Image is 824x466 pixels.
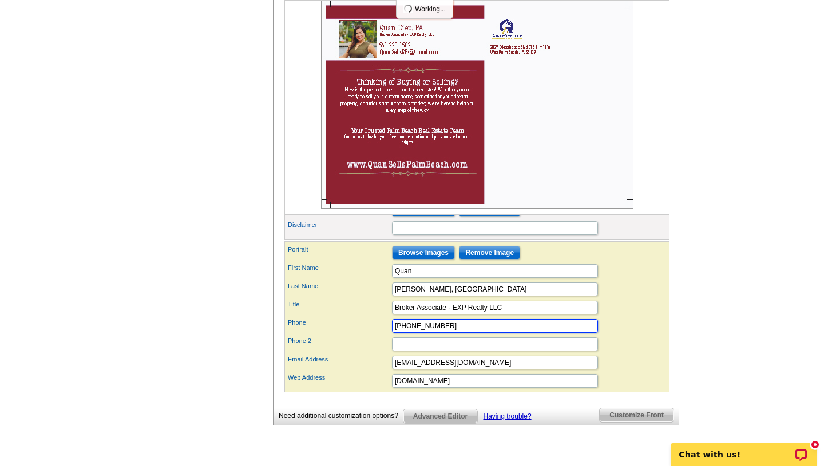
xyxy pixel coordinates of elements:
img: loading... [403,4,413,13]
div: Need additional customization options? [279,409,403,423]
span: Customize Front [600,408,674,422]
label: Web Address [288,373,391,383]
label: Title [288,300,391,309]
input: Browse Images [392,246,455,260]
label: Portrait [288,245,391,254]
label: Disclaimer [288,220,391,230]
label: First Name [288,263,391,273]
a: Having trouble? [484,412,532,420]
label: Last Name [288,281,391,291]
label: Email Address [288,355,391,364]
a: Advanced Editor [403,409,478,424]
input: Remove Image [459,246,520,260]
img: Z18885665_00001_2.jpg [321,1,633,209]
iframe: LiveChat chat widget [663,430,824,466]
label: Phone [288,318,391,328]
label: Phone 2 [288,336,391,346]
span: Advanced Editor [403,409,477,423]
